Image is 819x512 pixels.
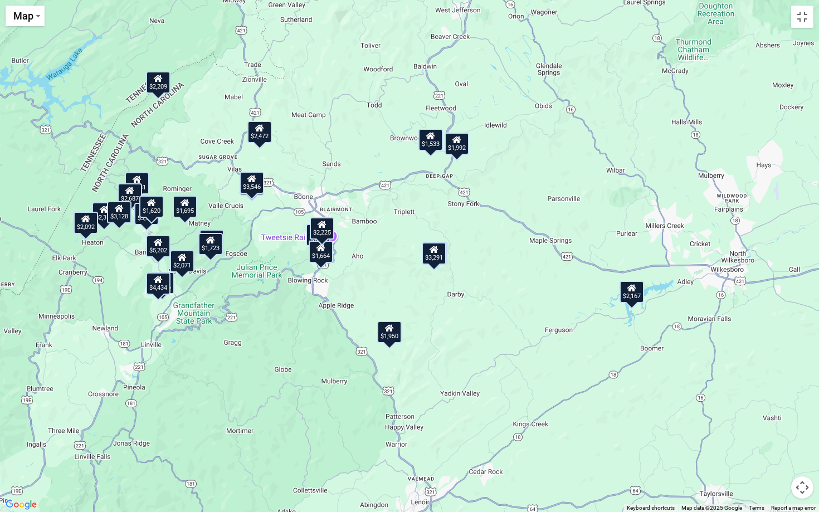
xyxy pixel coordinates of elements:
[620,280,644,303] div: $2,167
[627,504,675,512] button: Keyboard shortcuts
[791,476,813,499] button: Map camera controls
[771,505,816,511] a: Report a map error
[749,505,764,511] a: Terms
[681,505,742,511] span: Map data ©2025 Google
